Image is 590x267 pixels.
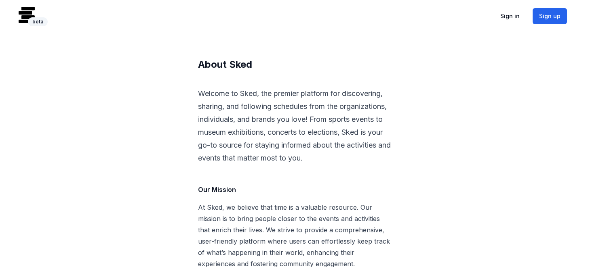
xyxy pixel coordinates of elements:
[533,8,567,24] button: Sign up
[198,186,236,194] strong: Our Mission
[28,17,48,26] div: beta
[19,7,35,23] img: logo
[198,58,392,71] h2: About Sked
[494,8,526,24] button: Sign in
[198,87,392,177] p: Welcome to Sked, the premier platform for discovering, sharing, and following schedules from the ...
